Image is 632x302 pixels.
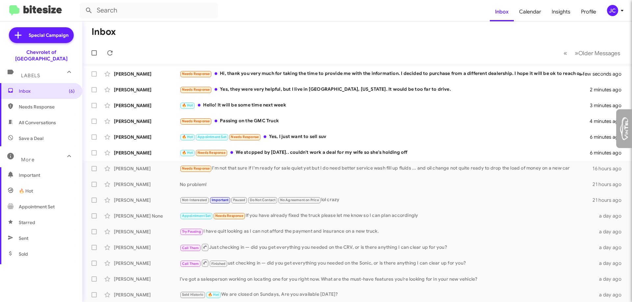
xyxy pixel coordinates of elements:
[19,119,56,126] span: All Conversations
[114,244,180,251] div: [PERSON_NAME]
[114,118,180,125] div: [PERSON_NAME]
[180,291,595,298] div: We are closed on Sundays, Are you available [DATE]?
[19,135,43,142] span: Save a Deal
[233,198,245,202] span: Paused
[92,27,116,37] h1: Inbox
[19,203,55,210] span: Appointment Set
[19,188,33,194] span: 🔥 Hot
[231,135,259,139] span: Needs Response
[180,86,590,93] div: Yes, they were very helpful, but I live in [GEOGRAPHIC_DATA], [US_STATE]. It would be too far to ...
[592,181,627,188] div: 21 hours ago
[69,88,75,94] span: (6)
[180,133,590,141] div: Yes, I just want to sell suv
[590,118,627,125] div: 4 minutes ago
[595,213,627,219] div: a day ago
[180,276,595,282] div: I’ve got a salesperson working on locating one for you right now. What are the must-have features...
[490,2,514,21] a: Inbox
[114,134,180,140] div: [PERSON_NAME]
[560,46,624,60] nav: Page navigation example
[180,243,595,251] div: Just checking in — did you get everything you needed on the CRV, or is there anything I can clear...
[180,117,590,125] div: Passing on the GMC Truck
[182,292,204,297] span: Sold Historic
[180,212,595,220] div: If you have already fixed the truck please let me know so I can plan accordingly
[182,166,210,171] span: Needs Response
[590,150,627,156] div: 6 minutes ago
[564,49,567,57] span: «
[595,291,627,298] div: a day ago
[595,276,627,282] div: a day ago
[182,119,210,123] span: Needs Response
[114,86,180,93] div: [PERSON_NAME]
[114,291,180,298] div: [PERSON_NAME]
[208,292,219,297] span: 🔥 Hot
[182,72,210,76] span: Needs Response
[546,2,576,21] a: Insights
[514,2,546,21] a: Calendar
[592,197,627,203] div: 21 hours ago
[180,165,592,172] div: I'm not that sure if I'm ready for sale quiet yet but I do need better service wash fill up fluid...
[182,214,211,218] span: Appointment Set
[592,165,627,172] div: 16 hours ago
[182,87,210,92] span: Needs Response
[595,244,627,251] div: a day ago
[587,71,627,77] div: a few seconds ago
[114,228,180,235] div: [PERSON_NAME]
[590,102,627,109] div: 3 minutes ago
[182,246,199,250] span: Call Them
[197,151,225,155] span: Needs Response
[595,228,627,235] div: a day ago
[114,197,180,203] div: [PERSON_NAME]
[21,73,40,79] span: Labels
[280,198,319,202] span: No Agreement on Price
[182,229,201,234] span: Try Pausing
[182,198,207,202] span: Not-Interested
[601,5,625,16] button: JC
[9,27,74,43] a: Special Campaign
[19,251,28,257] span: Sold
[114,213,180,219] div: [PERSON_NAME] None
[180,102,590,109] div: Hello! It will be some time next week
[180,196,592,204] div: lol crazy
[215,214,243,218] span: Needs Response
[607,5,618,16] div: JC
[180,181,592,188] div: No problem!
[180,228,595,235] div: I have quit looking as I can not afford the payment and insurance on a new truck.
[197,135,226,139] span: Appointment Set
[578,50,620,57] span: Older Messages
[182,103,193,107] span: 🔥 Hot
[114,150,180,156] div: [PERSON_NAME]
[114,181,180,188] div: [PERSON_NAME]
[182,151,193,155] span: 🔥 Hot
[182,135,193,139] span: 🔥 Hot
[21,157,35,163] span: More
[114,276,180,282] div: [PERSON_NAME]
[29,32,68,38] span: Special Campaign
[590,134,627,140] div: 6 minutes ago
[571,46,624,60] button: Next
[575,49,578,57] span: »
[211,262,226,266] span: Finished
[182,262,199,266] span: Call Them
[595,260,627,267] div: a day ago
[180,70,587,78] div: Hi, thank you very much for taking the time to provide me with the information. I decided to purc...
[560,46,571,60] button: Previous
[180,259,595,267] div: ust checking in — did you get everything you needed on the Sonic, or is there anything I can clea...
[19,104,75,110] span: Needs Response
[576,2,601,21] a: Profile
[212,198,229,202] span: Important
[114,71,180,77] div: [PERSON_NAME]
[19,172,75,178] span: Important
[19,219,35,226] span: Starred
[114,165,180,172] div: [PERSON_NAME]
[180,149,590,156] div: We stopped by [DATE].. couldn't work a deal for my wife so she's holding off
[114,102,180,109] div: [PERSON_NAME]
[114,260,180,267] div: [PERSON_NAME]
[250,198,276,202] span: Do Not Contact
[19,235,28,242] span: Sent
[80,3,218,18] input: Search
[19,88,75,94] span: Inbox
